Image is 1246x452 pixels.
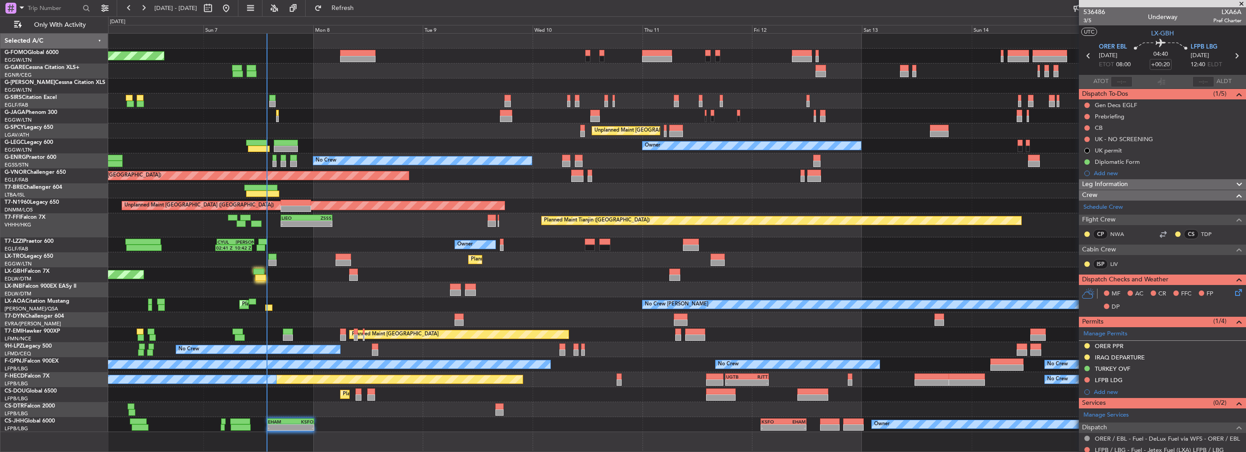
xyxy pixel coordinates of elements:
[5,170,66,175] a: G-VNORChallenger 650
[5,206,33,213] a: DNMM/LOS
[5,57,32,64] a: EGGW/LTN
[1095,101,1137,109] div: Gen Decs EGLF
[1083,17,1105,25] span: 3/5
[1099,43,1127,52] span: ORER EBL
[5,314,25,319] span: T7-DYN
[1047,373,1068,386] div: No Crew
[471,253,530,266] div: Planned Maint Dusseldorf
[268,425,291,430] div: -
[5,284,76,289] a: LX-INBFalcon 900EX EASy II
[5,117,32,123] a: EGGW/LTN
[10,18,99,32] button: Only With Activity
[5,373,49,379] a: F-HECDFalcon 7X
[1095,342,1123,350] div: ORER PPR
[5,192,25,198] a: LTBA/ISL
[282,215,307,221] div: LIEO
[5,200,30,205] span: T7-N1960
[5,95,57,100] a: G-SIRSCitation Excel
[5,170,27,175] span: G-VNOR
[594,124,742,138] div: Unplanned Maint [GEOGRAPHIC_DATA] ([PERSON_NAME] Intl)
[5,335,31,342] a: LFMN/NCE
[5,344,23,349] span: 9H-LPZ
[1082,179,1128,190] span: Leg Information
[1047,358,1068,371] div: No Crew
[1094,388,1241,396] div: Add new
[5,50,59,55] a: G-FOMOGlobal 6000
[28,1,80,15] input: Trip Number
[242,298,385,311] div: Planned Maint [GEOGRAPHIC_DATA] ([GEOGRAPHIC_DATA])
[5,80,105,85] a: G-[PERSON_NAME]Cessna Citation XLS
[5,299,25,304] span: LX-AOA
[747,380,768,385] div: -
[1099,51,1117,60] span: [DATE]
[5,344,52,349] a: 9H-LPZLegacy 500
[324,5,362,11] span: Refresh
[761,419,783,424] div: KSFO
[1213,398,1226,408] span: (0/2)
[5,418,55,424] a: CS-JHHGlobal 6000
[1110,260,1131,268] a: LIV
[268,419,291,424] div: EHAM
[874,418,890,431] div: Owner
[784,425,806,430] div: -
[5,305,58,312] a: [PERSON_NAME]/QSA
[352,328,439,341] div: Planned Maint [GEOGRAPHIC_DATA]
[1082,398,1106,408] span: Services
[24,22,96,28] span: Only With Activity
[726,380,747,385] div: -
[5,125,24,130] span: G-SPCY
[313,25,423,33] div: Mon 8
[643,25,752,33] div: Thu 11
[1093,259,1108,269] div: ISP
[5,403,24,409] span: CS-DTR
[234,245,252,251] div: 10:42 Z
[1191,60,1205,69] span: 12:40
[5,239,54,244] a: T7-LZZIPraetor 600
[784,419,806,424] div: EHAM
[1083,7,1105,17] span: 536486
[1181,290,1192,299] span: FFC
[1082,275,1168,285] span: Dispatch Checks and Weather
[5,80,55,85] span: G-[PERSON_NAME]
[236,239,253,245] div: [PERSON_NAME]
[1213,17,1241,25] span: Pref Charter
[5,418,24,424] span: CS-JHH
[316,154,336,167] div: No Crew
[1116,60,1131,69] span: 08:00
[1082,317,1103,327] span: Permits
[862,25,972,33] div: Sat 13
[218,239,235,245] div: CYUL
[1094,169,1241,177] div: Add new
[5,215,45,220] a: T7-FFIFalcon 7X
[747,374,768,379] div: RJTT
[423,25,533,33] div: Tue 9
[291,425,313,430] div: -
[5,221,31,228] a: VHHH/HKG
[1213,316,1226,326] span: (1/4)
[5,284,22,289] span: LX-INB
[1083,203,1123,212] a: Schedule Crew
[5,215,20,220] span: T7-FFI
[343,388,486,401] div: Planned Maint [GEOGRAPHIC_DATA] ([GEOGRAPHIC_DATA])
[718,358,739,371] div: No Crew
[5,246,28,252] a: EGLF/FAB
[5,110,25,115] span: G-JAGA
[1135,290,1143,299] span: AC
[5,177,28,183] a: EGLF/FAB
[533,25,643,33] div: Wed 10
[5,275,31,282] a: EDLW/DTM
[761,425,783,430] div: -
[1095,158,1140,166] div: Diplomatic Form
[5,359,24,364] span: F-GPNJ
[5,185,62,190] a: T7-BREChallenger 604
[1213,7,1241,17] span: LXA6A
[5,260,32,267] a: EGGW/LTN
[1083,411,1129,420] a: Manage Services
[5,425,28,432] a: LFPB/LBG
[752,25,862,33] div: Fri 12
[1191,51,1209,60] span: [DATE]
[5,320,61,327] a: EVRA/[PERSON_NAME]
[124,199,274,212] div: Unplanned Maint [GEOGRAPHIC_DATA] ([GEOGRAPHIC_DATA])
[1082,89,1128,99] span: Dispatch To-Dos
[5,65,79,70] a: G-GARECessna Citation XLS+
